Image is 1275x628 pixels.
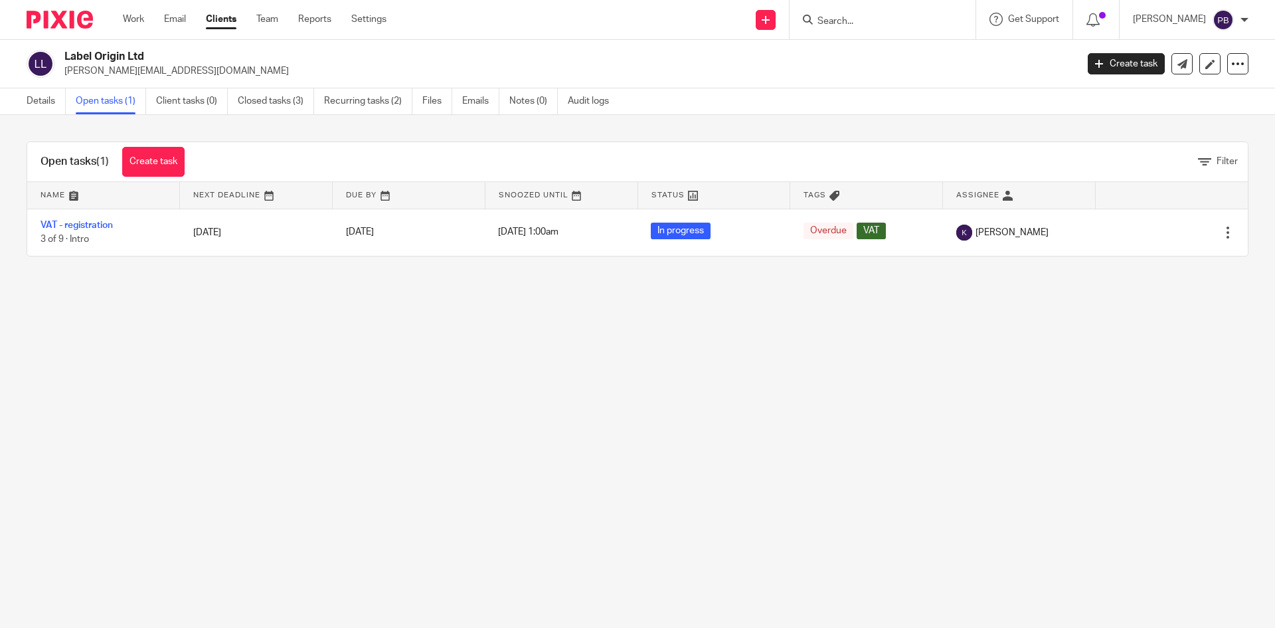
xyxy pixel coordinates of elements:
[1008,15,1059,24] span: Get Support
[324,88,412,114] a: Recurring tasks (2)
[298,13,331,26] a: Reports
[64,64,1068,78] p: [PERSON_NAME][EMAIL_ADDRESS][DOMAIN_NAME]
[351,13,386,26] a: Settings
[256,13,278,26] a: Team
[96,156,109,167] span: (1)
[156,88,228,114] a: Client tasks (0)
[499,191,568,199] span: Snoozed Until
[180,209,333,256] td: [DATE]
[976,226,1049,239] span: [PERSON_NAME]
[27,50,54,78] img: svg%3E
[804,191,826,199] span: Tags
[76,88,146,114] a: Open tasks (1)
[509,88,558,114] a: Notes (0)
[651,191,685,199] span: Status
[462,88,499,114] a: Emails
[1217,157,1238,166] span: Filter
[41,155,109,169] h1: Open tasks
[816,16,936,28] input: Search
[123,13,144,26] a: Work
[27,88,66,114] a: Details
[27,11,93,29] img: Pixie
[568,88,619,114] a: Audit logs
[857,223,886,239] span: VAT
[1133,13,1206,26] p: [PERSON_NAME]
[206,13,236,26] a: Clients
[164,13,186,26] a: Email
[956,225,972,241] img: svg%3E
[1088,53,1165,74] a: Create task
[804,223,853,239] span: Overdue
[238,88,314,114] a: Closed tasks (3)
[346,228,374,237] span: [DATE]
[651,223,711,239] span: In progress
[122,147,185,177] a: Create task
[1213,9,1234,31] img: svg%3E
[64,50,867,64] h2: Label Origin Ltd
[41,221,113,230] a: VAT - registration
[41,235,89,244] span: 3 of 9 · Intro
[422,88,452,114] a: Files
[498,228,558,237] span: [DATE] 1:00am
